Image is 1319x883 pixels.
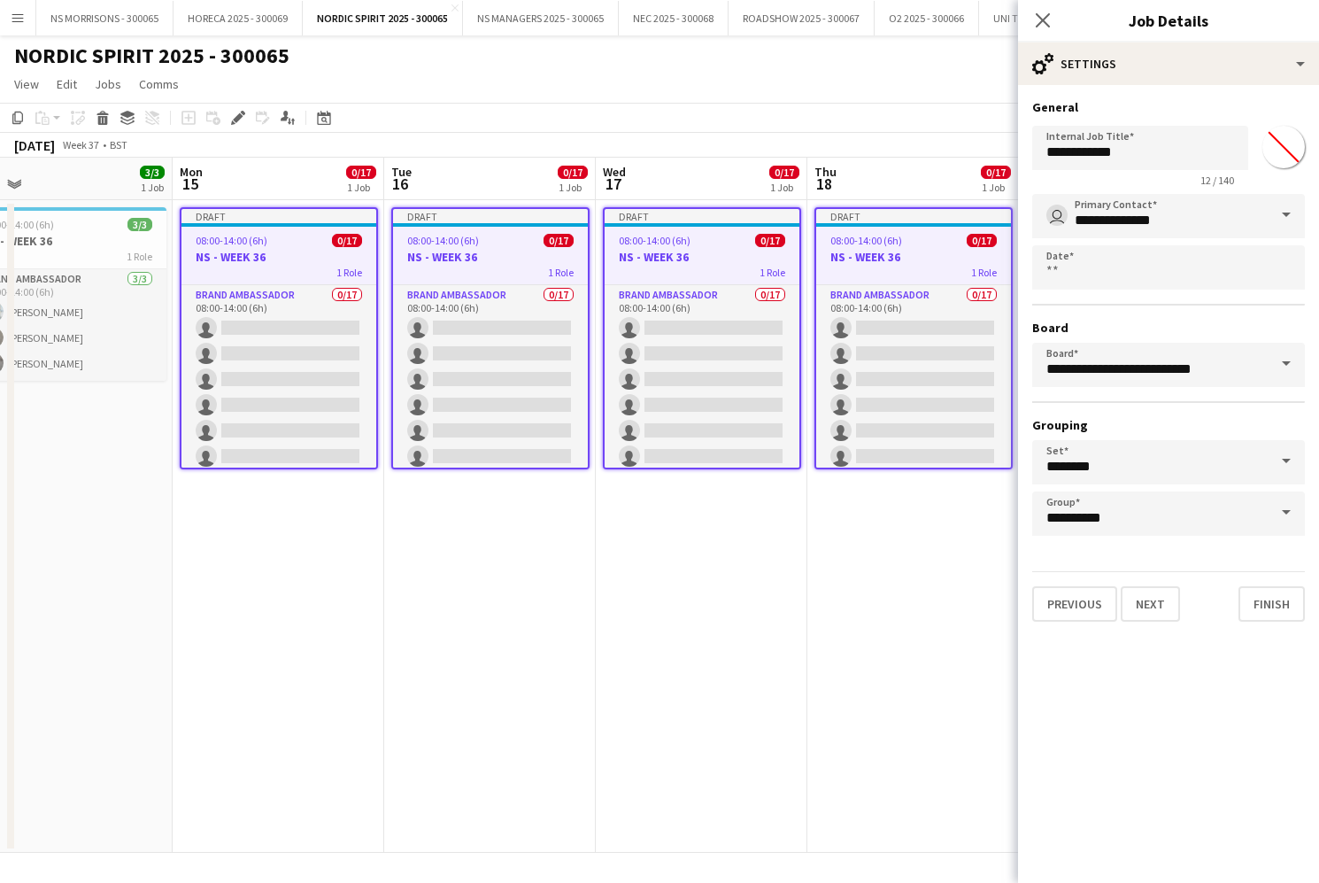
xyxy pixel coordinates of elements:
h3: NS - WEEK 36 [816,249,1011,265]
h3: Job Details [1018,9,1319,32]
span: 1 Role [760,266,785,279]
span: 0/17 [755,234,785,247]
span: 08:00-14:00 (6h) [407,234,479,247]
div: [DATE] [14,136,55,154]
app-job-card: Draft08:00-14:00 (6h)0/17NS - WEEK 361 RoleBrand Ambassador0/1708:00-14:00 (6h) [814,207,1013,469]
div: BST [110,138,127,151]
span: View [14,76,39,92]
button: Previous [1032,586,1117,622]
span: 1 Role [971,266,997,279]
span: Tue [391,164,412,180]
div: 1 Job [141,181,164,194]
button: UNI TOUR - 300067 [979,1,1092,35]
span: 0/17 [558,166,588,179]
a: Jobs [88,73,128,96]
div: Draft [181,209,376,223]
span: 0/17 [346,166,376,179]
span: 1 Role [127,250,152,263]
div: 1 Job [347,181,375,194]
span: Wed [603,164,626,180]
span: 17 [600,174,626,194]
h1: NORDIC SPIRIT 2025 - 300065 [14,43,289,69]
div: 1 Job [982,181,1010,194]
span: 0/17 [332,234,362,247]
h3: Grouping [1032,417,1305,433]
span: Edit [57,76,77,92]
span: 0/17 [544,234,574,247]
app-job-card: Draft08:00-14:00 (6h)0/17NS - WEEK 361 RoleBrand Ambassador0/1708:00-14:00 (6h) [391,207,590,469]
button: ROADSHOW 2025 - 300067 [729,1,875,35]
div: Draft [605,209,799,223]
h3: Board [1032,320,1305,336]
h3: NS - WEEK 36 [393,249,588,265]
span: 12 / 140 [1186,174,1248,187]
button: NS MANAGERS 2025 - 300065 [463,1,619,35]
span: 18 [812,174,837,194]
button: Next [1121,586,1180,622]
div: 1 Job [559,181,587,194]
app-card-role: Brand Ambassador0/1708:00-14:00 (6h) [181,285,376,756]
span: 08:00-14:00 (6h) [619,234,690,247]
app-job-card: Draft08:00-14:00 (6h)0/17NS - WEEK 361 RoleBrand Ambassador0/1708:00-14:00 (6h) [180,207,378,469]
span: Jobs [95,76,121,92]
button: O2 2025 - 300066 [875,1,979,35]
span: Week 37 [58,138,103,151]
a: Comms [132,73,186,96]
app-job-card: Draft08:00-14:00 (6h)0/17NS - WEEK 361 RoleBrand Ambassador0/1708:00-14:00 (6h) [603,207,801,469]
span: 16 [389,174,412,194]
span: 08:00-14:00 (6h) [196,234,267,247]
app-card-role: Brand Ambassador0/1708:00-14:00 (6h) [816,285,1011,756]
span: 15 [177,174,203,194]
button: Finish [1238,586,1305,622]
span: Mon [180,164,203,180]
span: Comms [139,76,179,92]
a: View [7,73,46,96]
span: Thu [814,164,837,180]
span: 0/17 [981,166,1011,179]
h3: NS - WEEK 36 [605,249,799,265]
span: 08:00-14:00 (6h) [830,234,902,247]
app-card-role: Brand Ambassador0/1708:00-14:00 (6h) [393,285,588,756]
div: Settings [1018,43,1319,85]
a: Edit [50,73,84,96]
span: 3/3 [127,218,152,231]
span: 0/17 [967,234,997,247]
button: NEC 2025 - 300068 [619,1,729,35]
span: 1 Role [336,266,362,279]
div: Draft [393,209,588,223]
div: Draft [816,209,1011,223]
span: 1 Role [548,266,574,279]
button: HORECA 2025 - 300069 [174,1,303,35]
div: 1 Job [770,181,798,194]
span: 3/3 [140,166,165,179]
h3: General [1032,99,1305,115]
button: NS MORRISONS - 300065 [36,1,174,35]
span: 0/17 [769,166,799,179]
h3: NS - WEEK 36 [181,249,376,265]
app-card-role: Brand Ambassador0/1708:00-14:00 (6h) [605,285,799,756]
button: NORDIC SPIRIT 2025 - 300065 [303,1,463,35]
